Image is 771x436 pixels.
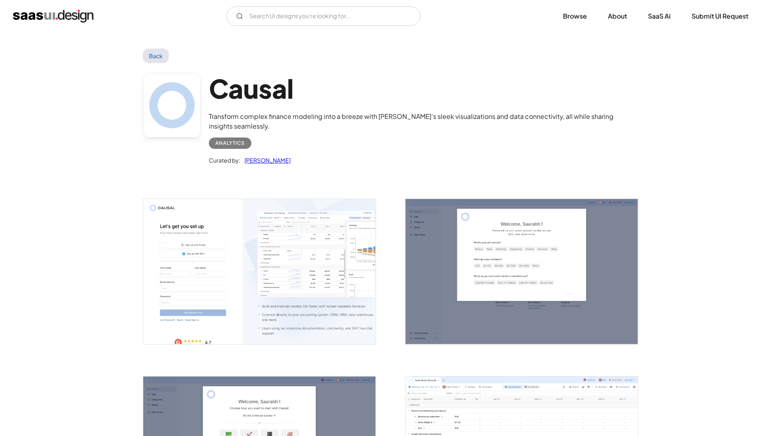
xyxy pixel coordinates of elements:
a: open lightbox [143,199,376,344]
a: Back [143,49,169,63]
a: [PERSON_NAME] [240,155,291,165]
input: Search UI designs you're looking for... [226,6,421,26]
a: SaaS Ai [638,7,680,25]
a: Browse [553,7,597,25]
form: Email Form [226,6,421,26]
a: home [13,10,93,23]
div: Curated by: [209,155,240,165]
h1: Causal [209,73,628,104]
a: Submit UI Request [682,7,758,25]
div: Transform complex finance modeling into a breeze with [PERSON_NAME]'s sleek visualizations and da... [209,112,628,131]
div: Analytics [215,138,245,148]
a: open lightbox [406,199,638,344]
img: 64492453907c69911fd908ab_Causal%20Welcome%20Screen.png [406,199,638,344]
a: About [598,7,637,25]
img: 64492436740e3e18ff27fda8_Causal%20Signup%20Screen.png [143,199,376,344]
